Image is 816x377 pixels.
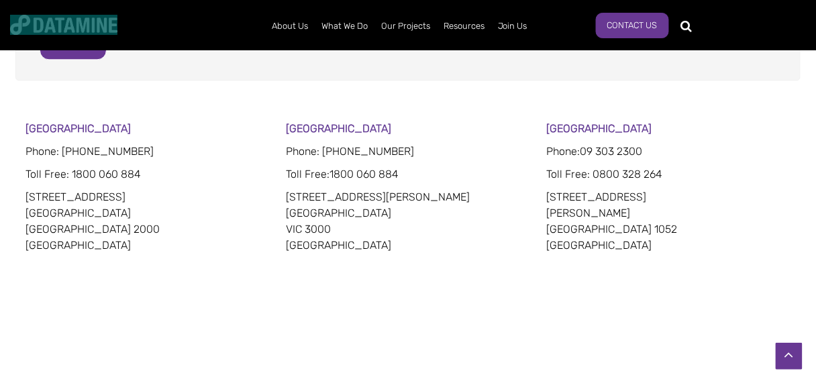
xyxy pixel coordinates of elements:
[596,13,669,38] a: Contact Us
[546,168,662,180] span: Toll Free: 0800 328 264
[546,189,790,254] p: [STREET_ADDRESS] [PERSON_NAME] [GEOGRAPHIC_DATA] 1052 [GEOGRAPHIC_DATA]
[546,144,790,160] p: Phone:
[491,9,534,44] a: Join Us
[286,166,530,182] p: 1800 060 884
[265,9,315,44] a: About Us
[25,168,66,180] span: Toll Free
[10,15,117,35] img: Datamine
[374,9,437,44] a: Our Projects
[286,189,530,254] p: [STREET_ADDRESS][PERSON_NAME] [GEOGRAPHIC_DATA] VIC 3000 [GEOGRAPHIC_DATA]
[25,122,131,135] strong: [GEOGRAPHIC_DATA]
[25,189,270,254] p: [STREET_ADDRESS] [GEOGRAPHIC_DATA] [GEOGRAPHIC_DATA] 2000 [GEOGRAPHIC_DATA]
[580,145,642,158] span: 09 303 2300
[286,122,391,135] strong: [GEOGRAPHIC_DATA]
[25,166,270,182] p: : 1800 060 884
[286,168,329,180] span: Toll Free:
[315,9,374,44] a: What We Do
[546,122,652,135] strong: [GEOGRAPHIC_DATA]
[25,145,154,158] span: Phone: [PHONE_NUMBER]
[437,9,491,44] a: Resources
[286,145,414,158] span: Phone: [PHONE_NUMBER]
